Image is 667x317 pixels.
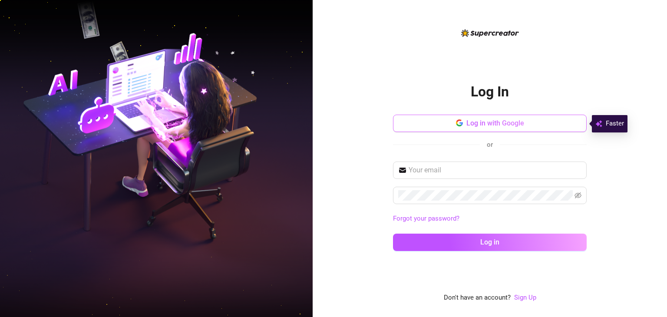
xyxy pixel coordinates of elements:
[575,192,581,199] span: eye-invisible
[480,238,499,246] span: Log in
[461,29,519,37] img: logo-BBDzfeDw.svg
[393,234,587,251] button: Log in
[471,83,509,101] h2: Log In
[466,119,524,127] span: Log in with Google
[393,214,587,224] a: Forgot your password?
[514,293,536,303] a: Sign Up
[487,141,493,149] span: or
[606,119,624,129] span: Faster
[595,119,602,129] img: svg%3e
[514,294,536,301] a: Sign Up
[409,165,581,175] input: Your email
[393,115,587,132] button: Log in with Google
[393,215,459,222] a: Forgot your password?
[444,293,511,303] span: Don't have an account?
